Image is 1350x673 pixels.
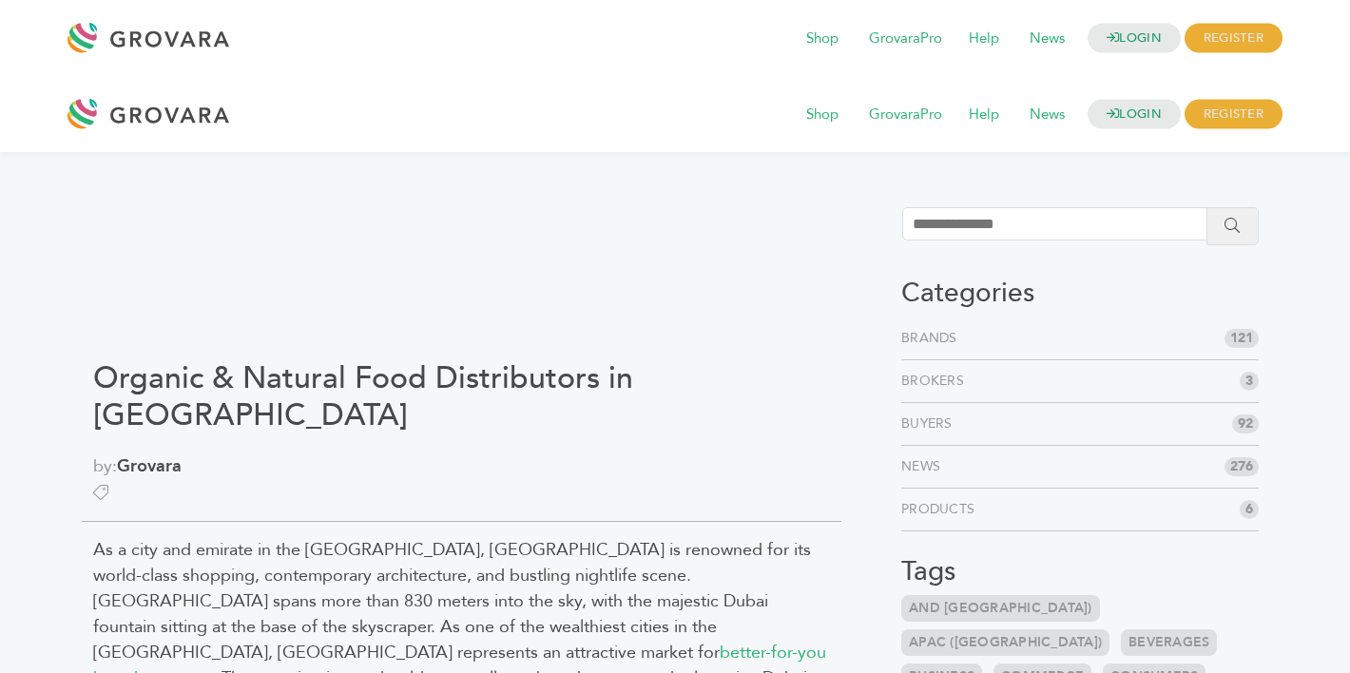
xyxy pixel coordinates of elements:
a: News [1016,29,1078,49]
a: News [901,457,948,476]
span: Help [955,21,1012,57]
span: 121 [1225,329,1259,348]
a: APAC ([GEOGRAPHIC_DATA]) [901,629,1109,656]
h3: Categories [901,278,1259,310]
span: REGISTER [1185,24,1282,53]
h3: Tags [901,556,1259,588]
span: News [1016,21,1078,57]
span: Shop [793,97,852,133]
a: Buyers [901,414,960,433]
a: and [GEOGRAPHIC_DATA]) [901,595,1100,622]
span: 276 [1225,457,1259,476]
span: REGISTER [1185,100,1282,129]
a: Grovara [117,454,182,478]
a: Shop [793,29,852,49]
span: 3 [1240,372,1259,391]
span: GrovaraPro [856,97,955,133]
a: LOGIN [1088,24,1181,53]
span: by: [93,454,830,480]
span: 6 [1240,500,1259,519]
span: Shop [793,21,852,57]
a: Help [955,105,1012,125]
span: Help [955,97,1012,133]
span: 92 [1232,414,1259,433]
a: Help [955,29,1012,49]
h1: Organic & Natural Food Distributors in [GEOGRAPHIC_DATA] [93,360,830,433]
a: Products [901,500,982,519]
span: GrovaraPro [856,21,955,57]
a: GrovaraPro [856,105,955,125]
a: GrovaraPro [856,29,955,49]
span: News [1016,97,1078,133]
span: As a city and emirate in the [GEOGRAPHIC_DATA], [GEOGRAPHIC_DATA] is renowned for its world-class... [93,538,811,664]
a: Shop [793,105,852,125]
a: News [1016,105,1078,125]
a: Brokers [901,372,972,391]
a: Beverages [1121,629,1217,656]
a: Brands [901,329,965,348]
a: LOGIN [1088,100,1181,129]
